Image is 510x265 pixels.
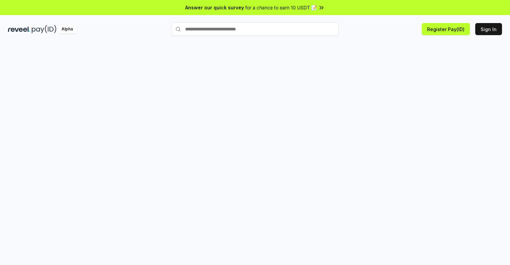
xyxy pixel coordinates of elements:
[475,23,502,35] button: Sign In
[422,23,470,35] button: Register Pay(ID)
[58,25,77,33] div: Alpha
[185,4,244,11] span: Answer our quick survey
[8,25,30,33] img: reveel_dark
[32,25,56,33] img: pay_id
[245,4,317,11] span: for a chance to earn 10 USDT 📝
